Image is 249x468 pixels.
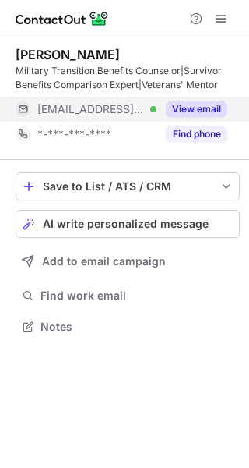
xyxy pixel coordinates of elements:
div: [PERSON_NAME] [16,47,120,62]
div: Military Transition Benefits Counselor|Survivor Benefits Comparison Expert|Veterans' Mentor [16,64,240,92]
span: AI write personalized message [43,218,209,230]
button: Reveal Button [166,126,227,142]
button: AI write personalized message [16,210,240,238]
button: Add to email campaign [16,247,240,275]
button: Notes [16,316,240,338]
button: Find work email [16,285,240,307]
button: save-profile-one-click [16,172,240,200]
span: [EMAIL_ADDRESS][DOMAIN_NAME] [37,102,145,116]
div: Save to List / ATS / CRM [43,180,212,193]
span: Find work email [40,289,233,303]
span: Notes [40,320,233,334]
img: ContactOut v5.3.10 [16,9,109,28]
button: Reveal Button [166,101,227,117]
span: Add to email campaign [42,255,166,268]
